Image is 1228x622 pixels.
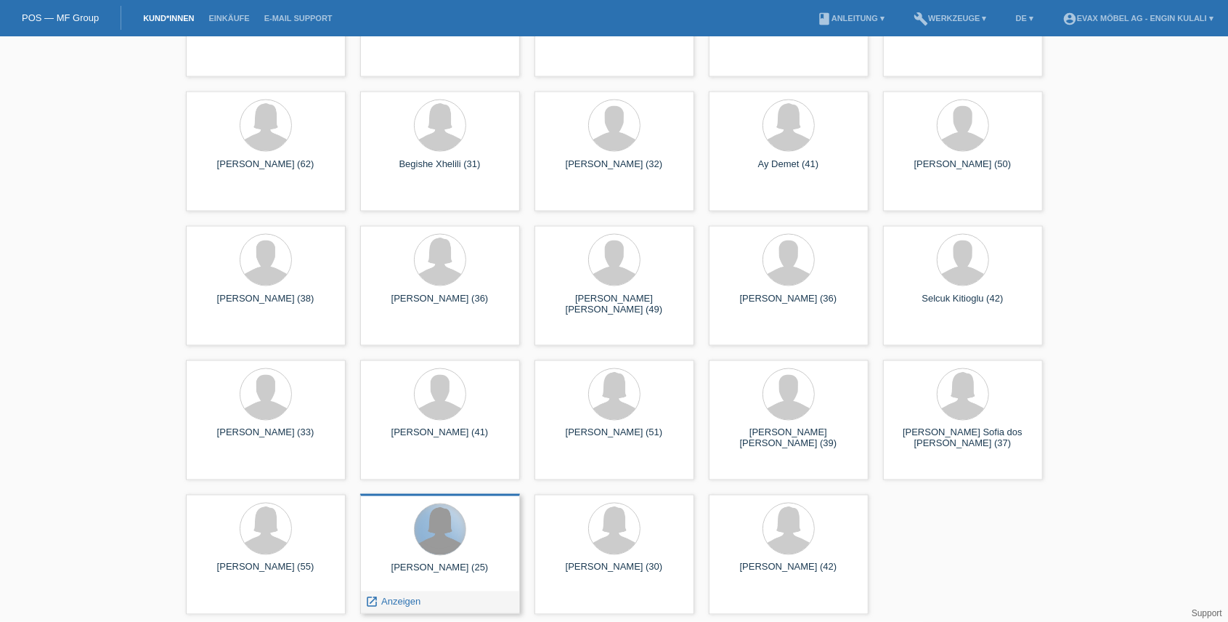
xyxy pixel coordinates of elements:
a: account_circleEVAX Möbel AG - Engin Kulali ▾ [1055,14,1221,23]
a: E-Mail Support [257,14,340,23]
i: book [817,12,831,26]
div: [PERSON_NAME] (25) [372,562,508,586]
div: Selcuk Kitioglu (42) [895,293,1031,316]
div: [PERSON_NAME] (33) [198,427,334,451]
div: [PERSON_NAME] (38) [198,293,334,316]
i: launch [366,596,379,609]
div: [PERSON_NAME] [PERSON_NAME] (49) [546,293,683,316]
div: [PERSON_NAME] Sofia dos [PERSON_NAME] (37) [895,427,1031,451]
div: [PERSON_NAME] (42) [720,562,857,585]
i: build [914,12,928,26]
div: [PERSON_NAME] (36) [720,293,857,316]
a: buildWerkzeuge ▾ [906,14,994,23]
div: [PERSON_NAME] (30) [546,562,683,585]
a: POS — MF Group [22,12,99,23]
a: Einkäufe [201,14,256,23]
div: [PERSON_NAME] (36) [372,293,508,316]
div: [PERSON_NAME] (41) [372,427,508,451]
a: Kund*innen [136,14,201,23]
a: launch Anzeigen [366,597,421,607]
div: [PERSON_NAME] (55) [198,562,334,585]
div: Ay Demet (41) [720,158,857,182]
a: Support [1192,608,1222,618]
div: Begishe Xhelili (31) [372,158,508,182]
div: [PERSON_NAME] (62) [198,158,334,182]
a: bookAnleitung ▾ [810,14,892,23]
div: [PERSON_NAME] (32) [546,158,683,182]
div: [PERSON_NAME] (50) [895,158,1031,182]
div: [PERSON_NAME] [PERSON_NAME] (39) [720,427,857,451]
i: account_circle [1062,12,1077,26]
div: [PERSON_NAME] (51) [546,427,683,451]
span: Anzeigen [381,597,420,607]
a: DE ▾ [1009,14,1041,23]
